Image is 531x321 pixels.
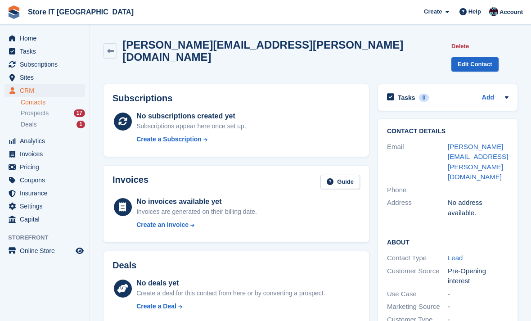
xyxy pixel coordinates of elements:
[24,5,137,19] a: Store IT [GEOGRAPHIC_DATA]
[448,302,508,312] div: -
[136,220,257,230] a: Create an Invoice
[136,289,325,298] div: Create a deal for this contact from here or by converting a prospect.
[136,135,202,144] div: Create a Subscription
[21,120,85,129] a: Deals 1
[20,32,74,45] span: Home
[20,200,74,212] span: Settings
[21,109,49,118] span: Prospects
[4,244,85,257] a: menu
[320,175,360,190] a: Guide
[74,245,85,256] a: Preview store
[468,7,481,16] span: Help
[136,122,246,131] div: Subscriptions appear here once set up.
[387,253,448,263] div: Contact Type
[4,161,85,173] a: menu
[112,93,360,104] h2: Subscriptions
[448,289,508,299] div: -
[398,94,415,102] h2: Tasks
[20,187,74,199] span: Insurance
[20,58,74,71] span: Subscriptions
[21,98,85,107] a: Contacts
[136,302,176,311] div: Create a Deal
[20,135,74,147] span: Analytics
[74,109,85,117] div: 17
[4,58,85,71] a: menu
[4,187,85,199] a: menu
[4,174,85,186] a: menu
[20,213,74,226] span: Capital
[387,128,508,135] h2: Contact Details
[387,185,448,195] div: Phone
[136,135,246,144] a: Create a Subscription
[4,45,85,58] a: menu
[387,266,448,286] div: Customer Source
[499,8,523,17] span: Account
[21,109,85,118] a: Prospects 17
[112,175,148,190] h2: Invoices
[4,200,85,212] a: menu
[4,135,85,147] a: menu
[20,161,74,173] span: Pricing
[387,302,448,312] div: Marketing Source
[387,142,448,182] div: Email
[4,32,85,45] a: menu
[419,94,429,102] div: 0
[451,57,499,72] a: Edit Contact
[21,120,37,129] span: Deals
[136,278,325,289] div: No deals yet
[448,254,463,262] a: Lead
[20,244,74,257] span: Online Store
[4,84,85,97] a: menu
[4,213,85,226] a: menu
[448,266,508,286] div: Pre-Opening interest
[448,198,508,218] div: No address available.
[136,302,325,311] a: Create a Deal
[122,39,448,63] h2: [PERSON_NAME][EMAIL_ADDRESS][PERSON_NAME][DOMAIN_NAME]
[76,121,85,128] div: 1
[448,39,472,54] button: Delete
[448,143,508,181] a: [PERSON_NAME][EMAIL_ADDRESS][PERSON_NAME][DOMAIN_NAME]
[489,7,498,16] img: James Campbell Adamson
[387,198,448,218] div: Address
[20,45,74,58] span: Tasks
[482,93,494,103] a: Add
[20,148,74,160] span: Invoices
[20,84,74,97] span: CRM
[4,148,85,160] a: menu
[424,7,442,16] span: Create
[7,5,21,19] img: stora-icon-8386f47178a22dfd0bd8f6a31ec36ba5ce8667c1dd55bd0f319d3a0aa187defe.svg
[8,233,90,242] span: Storefront
[387,289,448,299] div: Use Case
[20,71,74,84] span: Sites
[387,237,508,246] h2: About
[136,207,257,217] div: Invoices are generated on their billing date.
[4,71,85,84] a: menu
[136,196,257,207] div: No invoices available yet
[136,111,246,122] div: No subscriptions created yet
[136,220,189,230] div: Create an Invoice
[112,260,136,271] h2: Deals
[20,174,74,186] span: Coupons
